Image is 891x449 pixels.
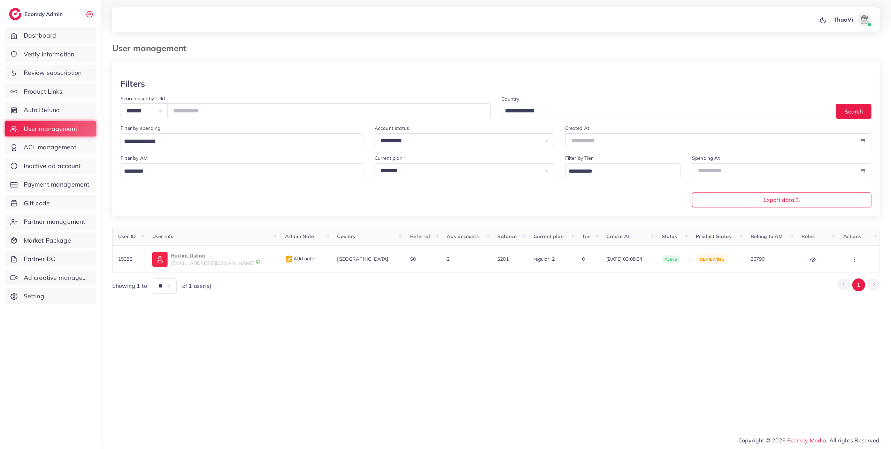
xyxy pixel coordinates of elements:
span: User management [24,124,77,133]
span: Ads accounts [447,233,479,239]
input: Search for option [122,136,354,147]
span: User ID [118,233,136,239]
span: $0 [410,256,416,262]
label: Current plan [375,155,402,162]
a: Review subscription [5,65,96,81]
span: Add note [285,255,314,262]
span: Market Package [24,236,71,245]
span: Dashboard [24,31,56,40]
span: Auto Refund [24,105,60,115]
span: Actions [843,233,861,239]
span: Ad creative management [24,273,91,282]
span: Balance [497,233,517,239]
span: Referral [410,233,430,239]
span: of 1 user(s) [182,282,212,290]
h3: User management [112,43,192,53]
button: Search [836,104,871,119]
span: Verify information [24,50,75,59]
span: Partner management [24,217,85,226]
span: Belong to AM [751,233,783,239]
div: Search for option [121,133,363,148]
input: Search for option [503,106,822,117]
span: Gift code [24,199,50,208]
span: Roles [801,233,815,239]
h3: Filters [121,79,145,89]
span: Country [337,233,356,239]
div: Search for option [502,104,831,118]
a: logoEcomdy Admin [9,8,64,20]
span: Admin Note [285,233,314,239]
span: Setting [24,292,44,301]
a: Partner BC [5,251,96,267]
span: Payment management [24,180,90,189]
span: Tier [582,233,592,239]
a: Bachat Dukan[EMAIL_ADDRESS][DOMAIN_NAME] [152,251,274,267]
span: 0 [582,256,585,262]
div: Search for option [121,163,363,178]
span: Partner BC [24,254,55,263]
a: Setting [5,288,96,304]
span: User info [152,233,174,239]
span: Copyright © 2025 [738,436,880,444]
label: Search user by field [121,95,165,102]
button: Go to page 1 [852,278,865,291]
span: Inactive ad account [24,162,81,171]
img: ic-user-info.36bf1079.svg [152,252,168,267]
span: [GEOGRAPHIC_DATA] [337,256,388,262]
span: Review subscription [24,68,82,77]
span: reviewing [700,257,724,262]
span: 26790 [751,256,765,262]
label: Spending At [692,155,720,162]
label: Filter by spending [121,125,160,132]
span: ACL management [24,143,76,152]
input: Search for option [566,166,672,177]
span: active [662,255,680,263]
a: Ad creative management [5,270,96,286]
label: Account status [375,125,409,132]
a: Dashboard [5,27,96,44]
img: 9CAL8B2pu8EFxCJHYAAAAldEVYdGRhdGU6Y3JlYXRlADIwMjItMTItMDlUMDQ6NTg6MzkrMDA6MDBXSlgLAAAAJXRFWHRkYXR... [256,260,261,265]
span: , All rights Reserved [827,436,880,444]
span: Product Links [24,87,63,96]
span: [EMAIL_ADDRESS][DOMAIN_NAME] [171,260,254,266]
img: avatar [858,13,871,26]
span: [DATE] 03:08:34 [606,255,651,262]
a: Market Package [5,233,96,249]
a: Inactive ad account [5,158,96,174]
a: Payment management [5,176,96,192]
a: Partner management [5,214,96,230]
span: $201 [497,256,509,262]
span: regular_2 [533,256,555,262]
label: Filter by Tier [565,155,593,162]
a: Product Links [5,84,96,100]
label: Filter by AM [121,155,148,162]
h2: Ecomdy Admin [24,11,64,17]
a: Auto Refund [5,102,96,118]
ul: Pagination [837,278,880,291]
div: Search for option [565,163,681,178]
label: Created At [565,125,590,132]
label: Country [502,95,520,102]
span: Create At [606,233,630,239]
a: ACL management [5,139,96,155]
span: 2 [447,256,450,262]
p: ThaoVi [834,15,853,24]
span: Current plan [533,233,564,239]
span: 15388 [118,256,132,262]
a: User management [5,121,96,137]
span: Export data [763,197,800,203]
p: Bachat Dukan [171,251,254,260]
span: Status [662,233,677,239]
img: logo [9,8,22,20]
span: Product Status [696,233,731,239]
span: Showing 1 to [112,282,147,290]
a: Ecomdy Media [788,437,827,444]
a: Gift code [5,195,96,211]
img: admin_note.cdd0b510.svg [285,255,293,263]
a: ThaoViavatar [830,13,874,26]
input: Search for option [122,166,354,177]
button: Export data [692,192,871,207]
a: Verify information [5,46,96,62]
